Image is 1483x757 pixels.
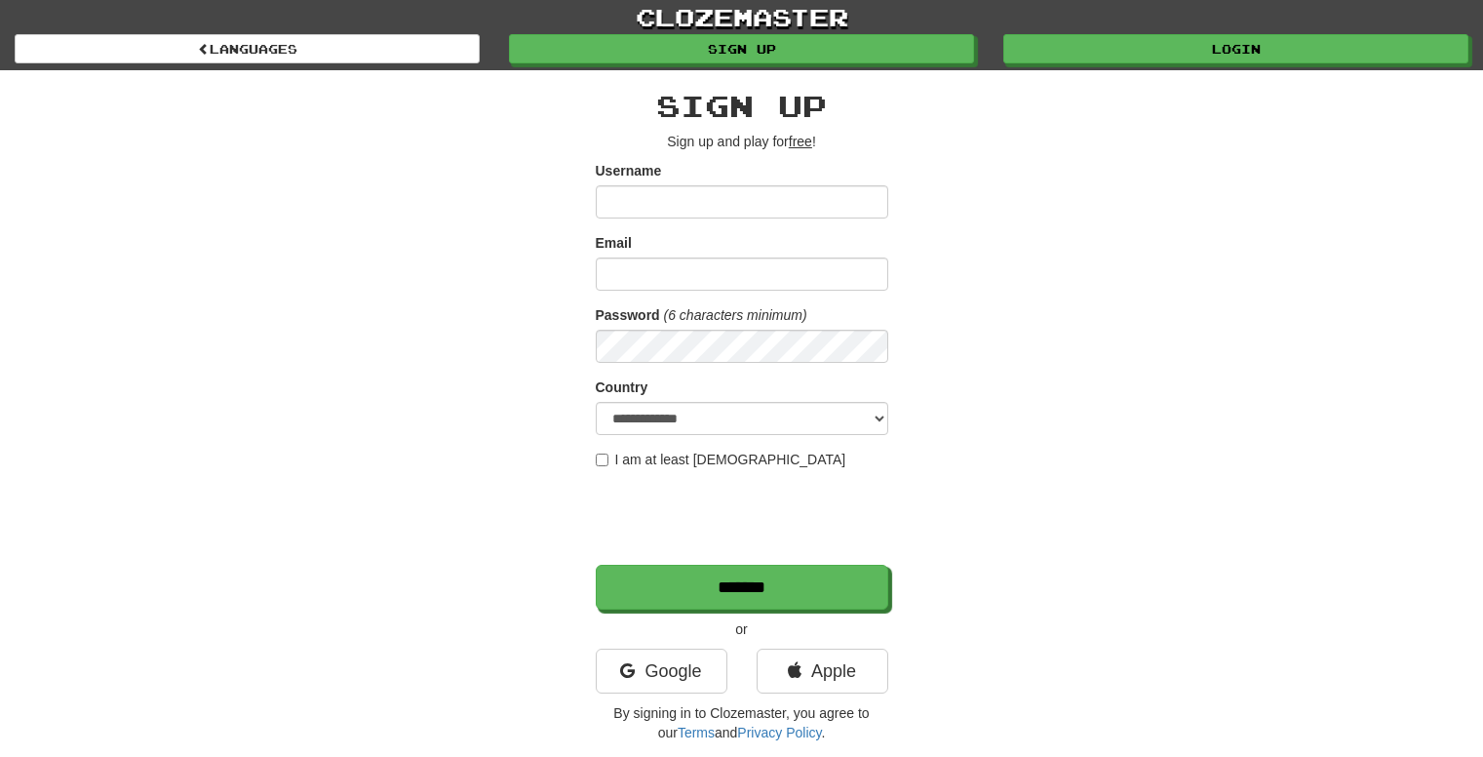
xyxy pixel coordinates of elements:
label: Country [596,378,648,397]
label: Username [596,161,662,180]
a: Apple [757,649,888,694]
label: I am at least [DEMOGRAPHIC_DATA] [596,450,846,469]
a: Terms [678,725,715,740]
a: Google [596,649,727,694]
p: Sign up and play for ! [596,132,888,151]
h2: Sign up [596,90,888,122]
label: Password [596,305,660,325]
em: (6 characters minimum) [664,307,807,323]
p: or [596,619,888,639]
iframe: reCAPTCHA [596,479,892,555]
p: By signing in to Clozemaster, you agree to our and . [596,703,888,742]
a: Sign up [509,34,974,63]
label: Email [596,233,632,253]
u: free [789,134,812,149]
a: Login [1003,34,1468,63]
a: Privacy Policy [737,725,821,740]
input: I am at least [DEMOGRAPHIC_DATA] [596,454,608,466]
a: Languages [15,34,480,63]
